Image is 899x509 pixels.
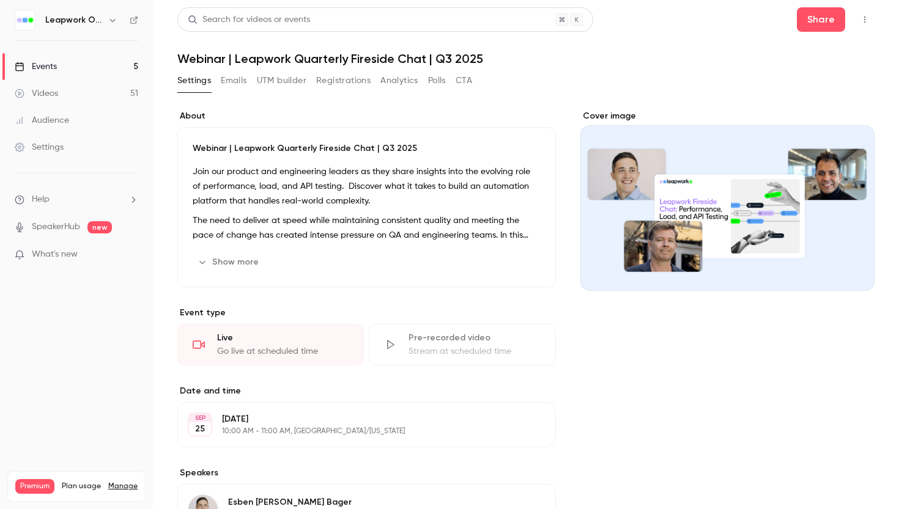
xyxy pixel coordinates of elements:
[193,142,541,155] p: Webinar | Leapwork Quarterly Fireside Chat | Q3 2025
[188,13,310,26] div: Search for videos or events
[316,71,371,90] button: Registrations
[409,345,540,357] div: Stream at scheduled time
[193,252,266,272] button: Show more
[193,213,541,243] p: The need to deliver at speed while maintaining consistent quality and meeting the pace of change ...
[15,479,54,494] span: Premium
[195,423,205,435] p: 25
[177,307,556,319] p: Event type
[217,332,349,344] div: Live
[456,71,472,90] button: CTA
[15,87,58,100] div: Videos
[428,71,446,90] button: Polls
[15,60,57,73] div: Events
[222,413,491,425] p: [DATE]
[580,110,875,291] section: Cover image
[15,114,69,126] div: Audience
[409,332,540,344] div: Pre-recorded video
[217,345,349,357] div: Go live at scheduled time
[15,10,35,30] img: Leapwork Online Event
[177,71,211,90] button: Settings
[32,248,78,261] span: What's new
[177,110,556,122] label: About
[221,71,246,90] button: Emails
[15,141,64,153] div: Settings
[15,193,138,206] li: help-dropdown-opener
[257,71,306,90] button: UTM builder
[177,324,364,365] div: LiveGo live at scheduled time
[177,51,875,66] h1: Webinar | Leapwork Quarterly Fireside Chat | Q3 2025
[189,414,211,422] div: SEP
[45,14,103,26] h6: Leapwork Online Event
[177,467,556,479] label: Speakers
[222,427,491,436] p: 10:00 AM - 11:00 AM, [GEOGRAPHIC_DATA]/[US_STATE]
[108,482,138,491] a: Manage
[87,221,112,233] span: new
[228,496,355,508] p: Esben [PERSON_NAME] Bager
[797,7,845,32] button: Share
[380,71,418,90] button: Analytics
[177,385,556,397] label: Date and time
[580,110,875,122] label: Cover image
[124,249,138,260] iframe: Noticeable Trigger
[32,221,80,233] a: SpeakerHub
[32,193,50,206] span: Help
[193,164,541,208] p: Join our product and engineering leaders as they share insights into the evolving role of perform...
[62,482,101,491] span: Plan usage
[369,324,555,365] div: Pre-recorded videoStream at scheduled time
